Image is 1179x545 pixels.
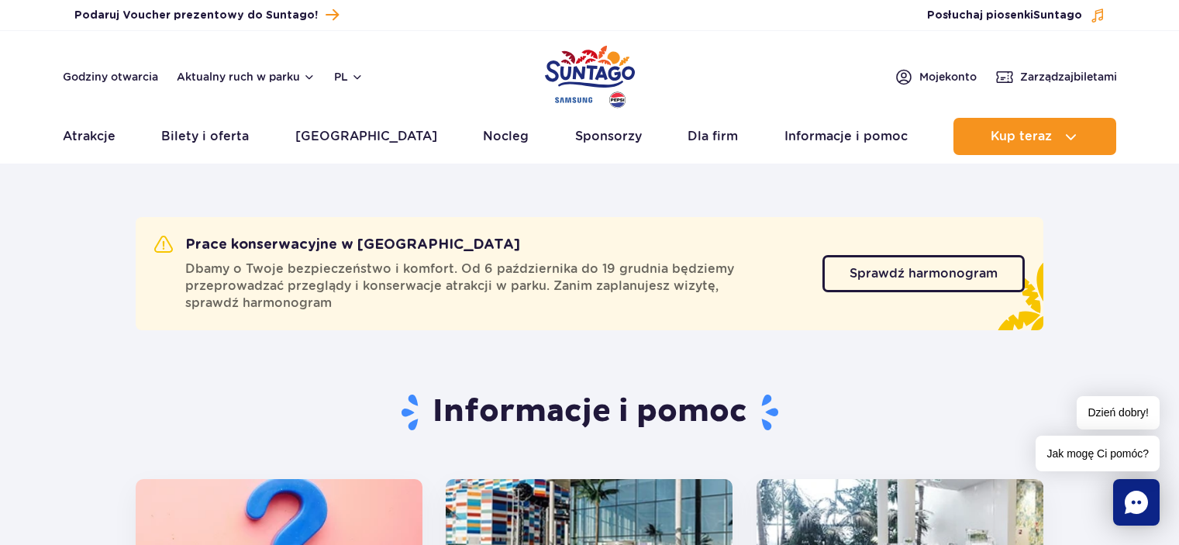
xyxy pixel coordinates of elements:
h1: Informacje i pomoc [136,392,1043,433]
span: Podaruj Voucher prezentowy do Suntago! [74,8,318,23]
a: Park of Poland [545,39,635,110]
span: Posłuchaj piosenki [927,8,1082,23]
button: Aktualny ruch w parku [177,71,315,83]
span: Sprawdź harmonogram [850,267,998,280]
a: Bilety i oferta [161,118,249,155]
span: Jak mogę Ci pomóc? [1036,436,1160,471]
a: Sprawdź harmonogram [822,255,1025,292]
a: Sponsorzy [575,118,642,155]
a: Zarządzajbiletami [995,67,1117,86]
a: Godziny otwarcia [63,69,158,85]
span: Dzień dobry! [1077,396,1160,429]
span: Moje konto [919,69,977,85]
button: Posłuchaj piosenkiSuntago [927,8,1105,23]
a: Podaruj Voucher prezentowy do Suntago! [74,5,339,26]
span: Kup teraz [991,129,1052,143]
span: Zarządzaj biletami [1020,69,1117,85]
span: Dbamy o Twoje bezpieczeństwo i komfort. Od 6 października do 19 grudnia będziemy przeprowadzać pr... [185,260,804,312]
button: pl [334,69,364,85]
h2: Prace konserwacyjne w [GEOGRAPHIC_DATA] [154,236,520,254]
a: Atrakcje [63,118,115,155]
a: [GEOGRAPHIC_DATA] [295,118,437,155]
span: Suntago [1033,10,1082,21]
div: Chat [1113,479,1160,526]
a: Nocleg [483,118,529,155]
button: Kup teraz [953,118,1116,155]
a: Informacje i pomoc [784,118,908,155]
a: Mojekonto [895,67,977,86]
a: Dla firm [688,118,738,155]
